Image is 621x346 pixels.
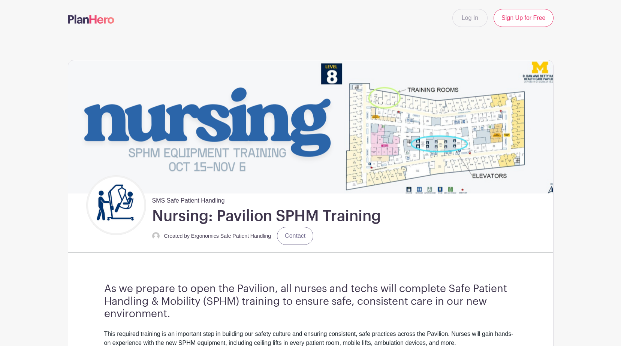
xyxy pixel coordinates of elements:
img: default-ce2991bfa6775e67f084385cd625a349d9dcbb7a52a09fb2fda1e96e2d18dcdb.png [152,232,160,240]
h1: Nursing: Pavilion SPHM Training [152,207,381,225]
a: Contact [277,227,313,245]
h3: As we prepare to open the Pavilion, all nurses and techs will complete Safe Patient Handling & Mo... [104,283,517,321]
a: Log In [452,9,488,27]
small: Created by Ergonomics Safe Patient Handling [164,233,271,239]
span: SMS Safe Patient Handling [152,193,225,205]
img: Untitled%20design.png [88,177,144,233]
a: Sign Up for Free [494,9,553,27]
img: logo-507f7623f17ff9eddc593b1ce0a138ce2505c220e1c5a4e2b4648c50719b7d32.svg [68,15,114,24]
img: event_banner_9715.png [68,60,553,193]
